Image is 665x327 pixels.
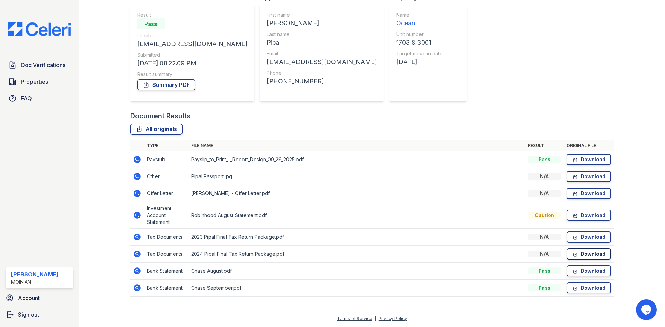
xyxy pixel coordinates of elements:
td: Tax Documents [144,229,188,246]
td: Paystub [144,151,188,168]
div: Pipal [267,38,377,47]
td: 2024 Pipal Final Tax Return Package.pdf [188,246,525,263]
a: Download [567,282,611,293]
a: Download [567,154,611,165]
a: Privacy Policy [379,316,407,321]
a: Terms of Service [337,316,372,321]
div: Last name [267,31,377,38]
div: Moinian [11,279,59,285]
div: Target move in date [396,50,443,57]
td: Payslip_to_Print_-_Report_Design_09_29_2025.pdf [188,151,525,168]
th: Result [525,140,564,151]
a: Download [567,248,611,260]
div: Pass [137,18,165,29]
td: Tax Documents [144,246,188,263]
div: Name [396,11,443,18]
span: Doc Verifications [21,61,65,69]
div: Submitted [137,52,247,58]
div: N/A [528,234,561,240]
div: | [375,316,376,321]
a: Summary PDF [137,79,195,90]
div: Unit number [396,31,443,38]
a: Name Ocean [396,11,443,28]
div: Pass [528,156,561,163]
div: [PERSON_NAME] [11,270,59,279]
div: 1703 & 3001 [396,38,443,47]
td: Chase September.pdf [188,280,525,297]
a: Download [567,171,611,182]
td: [PERSON_NAME] - Offer Letter.pdf [188,185,525,202]
a: Doc Verifications [6,58,73,72]
div: N/A [528,251,561,257]
th: Original file [564,140,614,151]
a: Download [567,265,611,276]
td: Bank Statement [144,280,188,297]
td: Bank Statement [144,263,188,280]
a: Properties [6,75,73,89]
span: Properties [21,78,48,86]
div: Creator [137,32,247,39]
td: Chase August.pdf [188,263,525,280]
span: FAQ [21,94,32,102]
div: Document Results [130,111,190,121]
a: Account [3,291,76,305]
div: Phone [267,70,377,76]
th: Type [144,140,188,151]
div: Result [137,11,247,18]
a: Download [567,210,611,221]
div: Email [267,50,377,57]
a: All originals [130,124,183,135]
div: [EMAIL_ADDRESS][DOMAIN_NAME] [267,57,377,67]
th: File name [188,140,525,151]
div: [DATE] [396,57,443,67]
div: Pass [528,284,561,291]
div: N/A [528,190,561,197]
span: Sign out [18,310,39,319]
div: Result summary [137,71,247,78]
td: Pipal Passport.jpg [188,168,525,185]
a: Sign out [3,308,76,321]
div: [EMAIL_ADDRESS][DOMAIN_NAME] [137,39,247,49]
div: First name [267,11,377,18]
a: Download [567,188,611,199]
td: 2023 Pipal Final Tax Return Package.pdf [188,229,525,246]
div: [PHONE_NUMBER] [267,76,377,86]
span: Account [18,294,40,302]
td: Robinhood August Statement.pdf [188,202,525,229]
div: Pass [528,267,561,274]
div: Caution [528,212,561,219]
div: N/A [528,173,561,180]
div: Ocean [396,18,443,28]
iframe: chat widget [636,299,658,320]
div: [DATE] 08:22:09 PM [137,58,247,68]
img: CE_Logo_Blue-a8612792a0a2168367f1c8372b55b34899dd931a85d93a1a3d3e32e68fde9ad4.png [3,22,76,36]
div: [PERSON_NAME] [267,18,377,28]
td: Investment Account Statement [144,202,188,229]
a: Download [567,231,611,243]
td: Offer Letter [144,185,188,202]
td: Other [144,168,188,185]
a: FAQ [6,91,73,105]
